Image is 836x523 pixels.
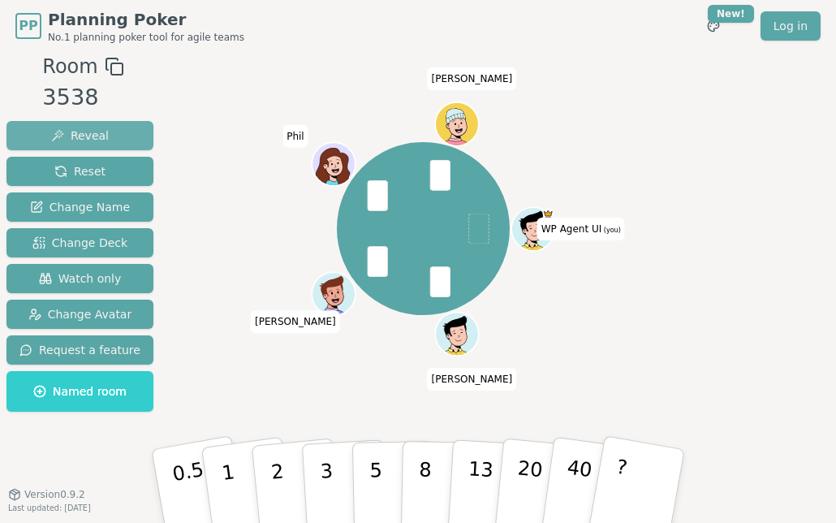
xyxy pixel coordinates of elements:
[428,67,517,90] span: Click to change your name
[6,228,153,257] button: Change Deck
[708,5,754,23] div: New!
[6,192,153,222] button: Change Name
[699,11,728,41] button: New!
[8,488,85,501] button: Version0.9.2
[30,199,130,215] span: Change Name
[51,128,109,144] span: Reveal
[42,52,97,81] span: Room
[282,124,308,147] span: Click to change your name
[543,209,554,219] span: WP Agent UI is the host
[42,81,123,115] div: 3538
[32,235,127,251] span: Change Deck
[6,371,153,412] button: Named room
[6,121,153,150] button: Reveal
[48,8,244,31] span: Planning Poker
[513,209,554,249] button: Click to change your avatar
[33,383,127,400] span: Named room
[54,163,106,179] span: Reset
[8,504,91,512] span: Last updated: [DATE]
[601,227,621,234] span: (you)
[39,270,122,287] span: Watch only
[15,8,244,44] a: PPPlanning PokerNo.1 planning poker tool for agile teams
[6,264,153,293] button: Watch only
[428,368,517,391] span: Click to change your name
[48,31,244,44] span: No.1 planning poker tool for agile teams
[6,300,153,329] button: Change Avatar
[19,16,37,36] span: PP
[19,342,140,358] span: Request a feature
[6,335,153,365] button: Request a feature
[761,11,821,41] a: Log in
[28,306,132,322] span: Change Avatar
[537,218,625,240] span: Click to change your name
[6,157,153,186] button: Reset
[251,310,340,333] span: Click to change your name
[24,488,85,501] span: Version 0.9.2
